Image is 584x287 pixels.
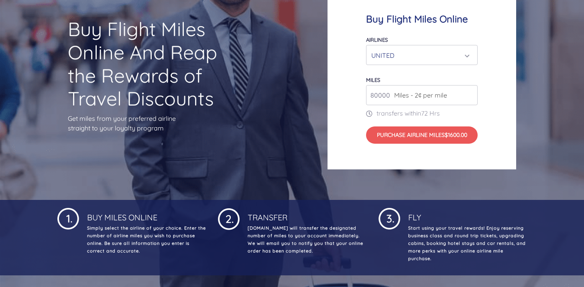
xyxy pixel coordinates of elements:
img: 1 [57,206,79,230]
p: Simply select the airline of your choice. Enter the number of airline miles you wish to purchase ... [85,224,206,255]
p: Get miles from your preferred airline straight to your loyalty program [68,114,224,133]
p: Start using your travel rewards! Enjoy reserving business class and round trip tickets, upgrading... [407,224,527,263]
div: UNITED [371,48,468,63]
h4: Fly [407,206,527,222]
button: Purchase Airline Miles$1600.00 [366,126,478,144]
span: Miles - 2¢ per mile [390,90,447,100]
h4: Transfer [246,206,366,222]
span: $1600.00 [445,131,467,138]
h4: Buy Flight Miles Online [366,13,478,25]
button: UNITED [366,45,478,65]
h1: Buy Flight Miles Online And Reap the Rewards of Travel Discounts [68,18,224,110]
h4: Buy Miles Online [85,206,206,222]
p: [DOMAIN_NAME] will transfer the designated number of miles to your account immediately. We will e... [246,224,366,255]
p: transfers within [366,108,478,118]
label: Airlines [366,37,388,43]
span: 72 Hrs [421,109,440,117]
img: 1 [218,206,240,230]
img: 1 [378,206,400,230]
label: miles [366,77,380,83]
